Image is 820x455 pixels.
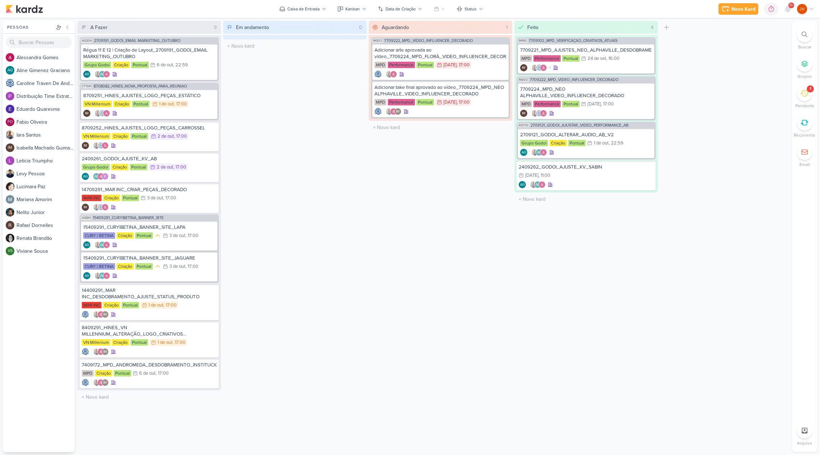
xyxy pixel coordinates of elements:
div: E d u a r d o Q u a r e s m a [17,105,75,113]
img: Alessandra Gomes [97,348,104,355]
div: Colaboradores: Iara Santos, Aline Gimenez Graciano, Alessandra Gomes [529,149,547,156]
div: Colaboradores: Iara Santos, Alessandra Gomes, Isabella Machado Guimarães [91,379,109,386]
input: + Novo kard [516,194,656,204]
img: Alessandra Gomes [540,64,547,71]
div: Pessoas [6,24,55,30]
span: IM163 [518,39,527,43]
p: AG [522,151,526,155]
div: Pontual [562,101,580,107]
div: Pontual [122,195,139,201]
img: Iara Santos [93,311,100,318]
p: IM [8,146,12,150]
span: CT1341 [81,84,92,88]
div: Novo Kard [731,5,755,13]
div: Criação [550,140,567,146]
div: Criação [112,339,129,346]
div: Aline Gimenez Graciano [99,241,106,248]
div: MAR INC [82,302,102,308]
div: Pontual [562,55,580,62]
p: IM [103,381,107,385]
div: MPD [520,55,532,62]
div: , 17:00 [457,100,470,105]
div: Pontual [568,140,586,146]
input: + Novo kard [225,41,365,51]
img: Alessandra Gomes [97,379,104,386]
span: AG732 [518,123,529,127]
img: Distribuição Time Estratégico [102,173,109,180]
div: Isabella Machado Guimarães [6,143,14,152]
div: Criação [113,62,130,68]
img: Caroline Traven De Andrade [6,79,14,87]
div: 8709252_HINES_AJUSTES_LOGO_PEÇAS_CARROSSEL [82,125,217,131]
div: Fabio Oliveira [6,118,14,126]
img: Alessandra Gomes [390,108,397,115]
div: Criador(a): Isabella Machado Guimarães [83,110,90,117]
li: Ctrl + F [792,27,817,50]
div: Isabella Machado Guimarães [102,348,109,355]
img: Alessandra Gomes [103,71,110,78]
div: , 17:00 [185,264,198,269]
p: Grupos [797,73,812,80]
span: 9+ [790,3,793,8]
div: Isabella Machado Guimarães [520,64,527,71]
div: Aline Gimenez Graciano [6,66,14,75]
div: CURY | BETINA [83,232,115,239]
div: 15409291_CURY|BETINA_BANNER_SITE_LAPA [83,224,215,231]
div: , 17:00 [173,165,186,170]
div: Criador(a): Aline Gimenez Graciano [83,71,90,78]
p: IM [103,313,107,317]
div: F a b i o O l i v e i r a [17,118,75,126]
div: Criador(a): Isabella Machado Guimarães [520,110,527,117]
div: [DATE] [443,100,457,105]
div: VN Millenium [83,101,112,107]
div: Pontual [131,133,148,139]
div: R a f a e l D o r n e l l e s [17,222,75,229]
img: kardz.app [6,5,43,13]
p: IM [84,206,87,209]
div: Criador(a): Aline Gimenez Graciano [519,181,526,188]
div: Colaboradores: Iara Santos, Caroline Traven De Andrade, Alessandra Gomes [529,110,547,117]
img: Iara Santos [531,149,538,156]
div: Performance [533,55,561,62]
span: +1 [547,65,551,71]
p: AG [100,73,105,76]
div: Grupo Godoi [82,164,110,170]
div: 7709221_MPD_AJUSTES_NEO_ALPHAVILLE_DESDOBRAMENTO_DE_PEÇAS [520,47,652,53]
p: IM [85,112,89,115]
div: Criação [117,232,134,239]
div: N e l i t o J u n i o r [17,209,75,216]
div: Isabella Machado Guimarães [82,142,89,149]
div: Colaboradores: Iara Santos, Alessandra Gomes, Isabella Machado Guimarães [91,311,109,318]
input: + Novo kard [370,122,511,133]
div: MPD [82,370,94,376]
div: Criador(a): Aline Gimenez Graciano [82,173,89,180]
img: Nelito Junior [6,208,14,217]
img: Caroline Traven De Andrade [536,64,543,71]
p: Recorrente [794,132,815,138]
img: Levy Pessoa [6,169,14,178]
p: Arquivo [797,440,812,446]
div: Prioridade Média [154,232,161,239]
div: Criador(a): Caroline Traven De Andrade [82,348,89,355]
div: , 17:00 [174,102,187,106]
div: 7709224_MPD_NEO ALPHAVILLE_VIDEO_INFLUENCER_DECORADO [520,86,652,99]
p: JV [800,6,805,12]
p: VS [8,249,13,253]
div: 1 de out [149,303,164,308]
div: Pontual [132,101,150,107]
img: Alessandra Gomes [103,241,110,248]
img: Caroline Traven De Andrade [374,108,382,115]
img: Alessandra Gomes [6,53,14,62]
div: Pontual [114,370,131,376]
p: AG [536,183,540,187]
div: 1 [810,86,811,92]
span: 7709102_MPD_VERIFICAÇÃO_CRIATIVOS_ATUAIS [529,39,617,43]
p: AG [85,243,89,247]
div: 1 [503,24,511,31]
div: Colaboradores: Iara Santos, Caroline Traven De Andrade, Alessandra Gomes [91,142,109,149]
div: Aline Gimenez Graciano [534,181,541,188]
div: 3 de out [169,233,185,238]
div: 0 [356,24,365,31]
div: Criador(a): Caroline Traven De Andrade [82,311,89,318]
div: 15409291_CURY|BETINA_BANNER_SITE_JAGUARE [83,255,215,261]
